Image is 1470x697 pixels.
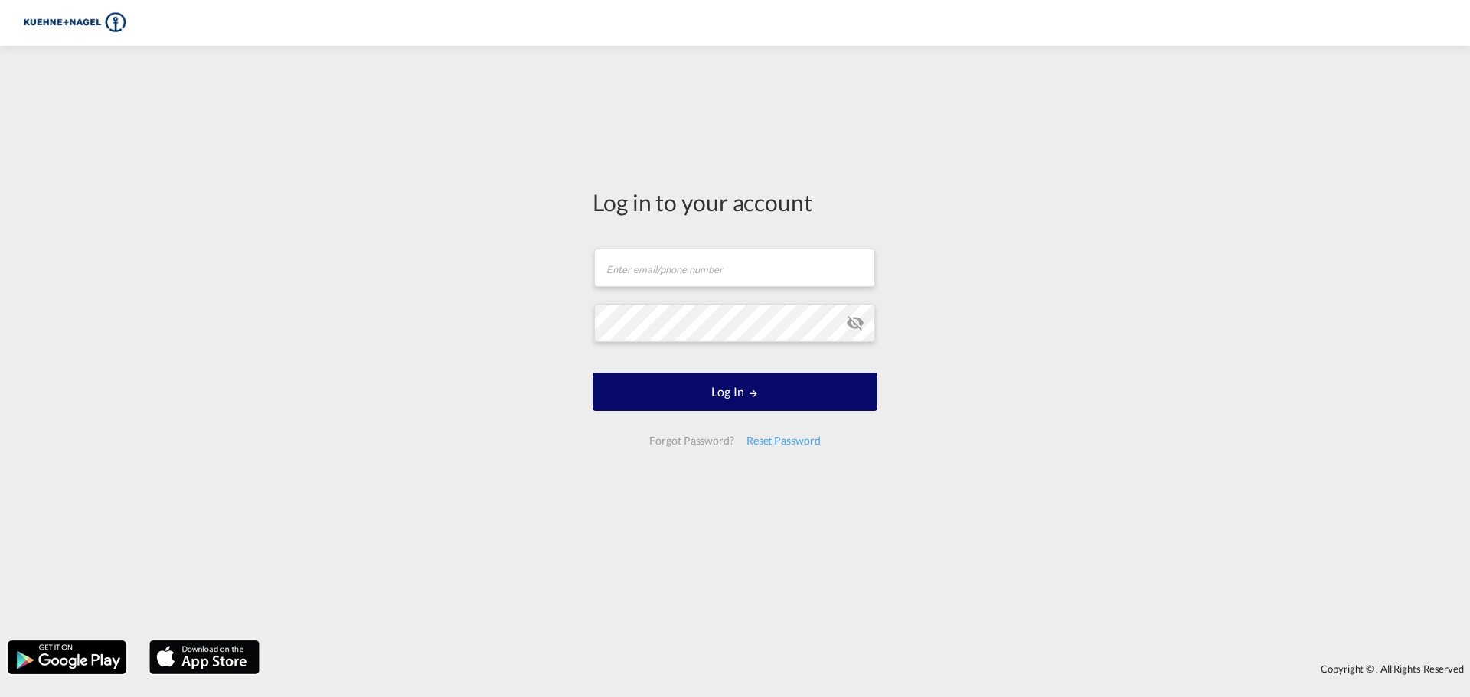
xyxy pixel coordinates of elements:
button: LOGIN [593,373,877,411]
md-icon: icon-eye-off [846,314,864,332]
input: Enter email/phone number [594,249,875,287]
div: Reset Password [740,427,827,454]
img: google.png [6,639,128,676]
img: 36441310f41511efafde313da40ec4a4.png [23,6,126,41]
img: apple.png [148,639,261,676]
div: Copyright © . All Rights Reserved [267,656,1470,682]
div: Log in to your account [593,186,877,218]
div: Forgot Password? [643,427,740,454]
